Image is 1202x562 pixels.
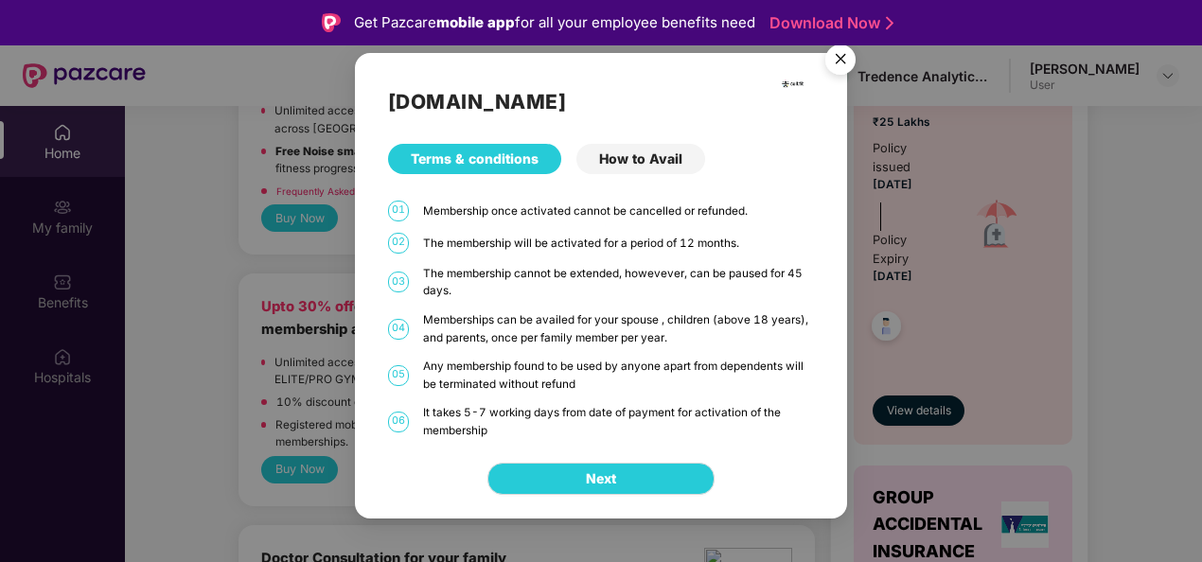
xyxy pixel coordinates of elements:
[423,265,814,300] div: The membership cannot be extended, howevever, can be paused for 45 days.
[423,358,814,393] div: Any membership found to be used by anyone apart from dependents will be terminated without refund
[388,412,409,432] span: 06
[814,35,865,86] button: Close
[423,202,814,220] div: Membership once activated cannot be cancelled or refunded.
[354,11,755,34] div: Get Pazcare for all your employee benefits need
[576,144,705,174] div: How to Avail
[436,13,515,31] strong: mobile app
[388,365,409,386] span: 05
[388,272,409,292] span: 03
[487,463,715,495] button: Next
[388,318,409,339] span: 04
[388,144,561,174] div: Terms & conditions
[781,72,804,96] img: cult.png
[814,35,867,88] img: svg+xml;base64,PHN2ZyB4bWxucz0iaHR0cDovL3d3dy53My5vcmcvMjAwMC9zdmciIHdpZHRoPSI1NiIgaGVpZ2h0PSI1Ni...
[388,86,814,117] h2: [DOMAIN_NAME]
[423,234,814,252] div: The membership will be activated for a period of 12 months.
[388,233,409,254] span: 02
[388,201,409,221] span: 01
[423,311,814,346] div: Memberships can be availed for your spouse , children (above 18 years), and parents, once per fam...
[586,468,616,489] span: Next
[423,404,814,439] div: It takes 5-7 working days from date of payment for activation of the membership
[769,13,888,33] a: Download Now
[322,13,341,32] img: Logo
[886,13,893,33] img: Stroke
